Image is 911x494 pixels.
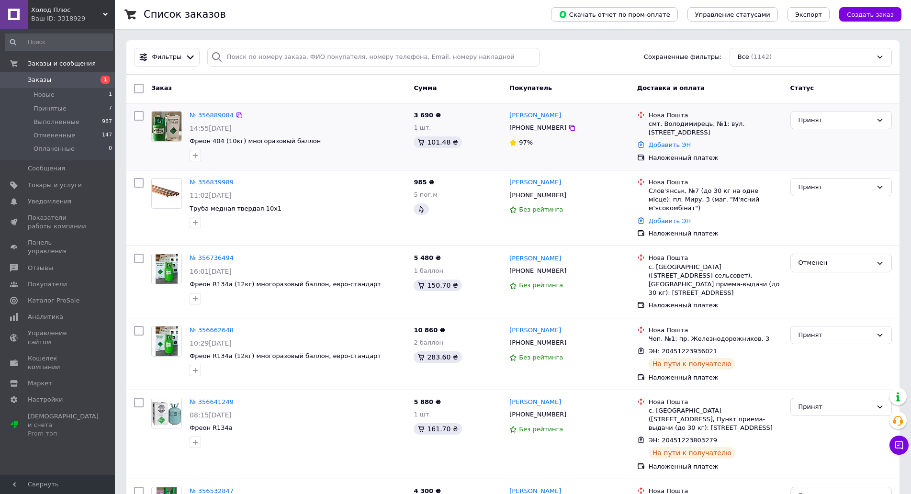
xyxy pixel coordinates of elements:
span: Оплаченные [34,145,75,153]
div: [PHONE_NUMBER] [507,408,568,421]
a: Фото товару [151,178,182,209]
div: Наложенный платеж [649,301,783,310]
a: № 356662648 [190,326,234,334]
a: № 356736494 [190,254,234,261]
div: 150.70 ₴ [414,280,461,291]
div: Принят [799,330,872,340]
div: [PHONE_NUMBER] [507,189,568,202]
button: Скачать отчет по пром-оплате [551,7,678,22]
span: Фреон R134a (12кг) многоразовый баллон, евро-стандарт [190,281,381,288]
span: Без рейтинга [519,426,563,433]
span: 1 [109,90,112,99]
div: Нова Пошта [649,398,783,406]
div: Prom топ [28,429,99,438]
span: Доставка и оплата [637,84,705,91]
a: Создать заказ [830,11,901,18]
span: 3 690 ₴ [414,112,440,119]
span: Панель управления [28,238,89,256]
button: Чат с покупателем [889,436,909,455]
span: Управление сайтом [28,329,89,346]
span: Управление статусами [695,11,770,18]
span: 11:02[DATE] [190,191,232,199]
span: Покупатель [509,84,552,91]
div: смт. Володимирець, №1: вул. [STREET_ADDRESS] [649,120,783,137]
span: 1 [101,76,110,84]
span: (1142) [751,53,772,60]
button: Управление статусами [687,7,778,22]
div: 283.60 ₴ [414,351,461,363]
div: 101.48 ₴ [414,136,461,148]
span: 5 880 ₴ [414,398,440,405]
div: Наложенный платеж [649,154,783,162]
span: 10 860 ₴ [414,326,445,334]
span: Заказы и сообщения [28,59,96,68]
span: 14:55[DATE] [190,124,232,132]
span: Сохраненные фильтры: [644,53,722,62]
div: Принят [799,115,872,125]
span: Без рейтинга [519,354,563,361]
div: Нова Пошта [649,326,783,335]
div: Отменен [799,258,872,268]
span: Покупатели [28,280,67,289]
div: Принят [799,402,872,412]
span: Сообщения [28,164,65,173]
a: Фото товару [151,326,182,357]
span: Заказ [151,84,172,91]
span: Создать заказ [847,11,894,18]
span: Маркет [28,379,52,388]
img: Фото товару [152,183,181,203]
span: Уведомления [28,197,71,206]
div: На пути к получателю [649,447,735,459]
div: Слов'янськ, №7 (до 30 кг на одне місце): пл. Миру, 3 (маг. "М'ясний м'ясокомбінат") [649,187,783,213]
div: Наложенный платеж [649,373,783,382]
a: № 356889084 [190,112,234,119]
span: Сумма [414,84,437,91]
span: 7 [109,104,112,113]
button: Экспорт [787,7,830,22]
a: Фреон R134a (12кг) многоразовый баллон, евро-стандарт [190,352,381,359]
span: Фильтры [152,53,182,62]
input: Поиск по номеру заказа, ФИО покупателя, номеру телефона, Email, номеру накладной [207,48,540,67]
a: [PERSON_NAME] [509,178,561,187]
span: 1 шт. [414,411,431,418]
a: [PERSON_NAME] [509,111,561,120]
span: Новые [34,90,55,99]
div: [PHONE_NUMBER] [507,122,568,134]
a: Добавить ЭН [649,217,691,225]
input: Поиск [5,34,113,51]
div: Нова Пошта [649,254,783,262]
span: Товары и услуги [28,181,82,190]
span: Настройки [28,395,63,404]
span: Холод Плюс [31,6,103,14]
a: Фреон R134a [190,424,233,431]
div: Принят [799,182,872,192]
a: Фото товару [151,398,182,428]
span: 0 [109,145,112,153]
span: 1 баллон [414,267,443,274]
button: Создать заказ [839,7,901,22]
div: [PHONE_NUMBER] [507,337,568,349]
span: 08:15[DATE] [190,411,232,419]
a: Фреон 404 (10кг) многоразовый баллон [190,137,321,145]
span: 10:29[DATE] [190,339,232,347]
a: [PERSON_NAME] [509,326,561,335]
span: Заказы [28,76,51,84]
a: № 356839989 [190,179,234,186]
span: [DEMOGRAPHIC_DATA] и счета [28,412,99,438]
span: Принятые [34,104,67,113]
span: 2 баллон [414,339,443,346]
a: Труба медная твердая 10х1 [190,205,281,212]
div: На пути к получателю [649,358,735,370]
a: [PERSON_NAME] [509,254,561,263]
div: Чоп, №1: пр. Железнодорожников, 3 [649,335,783,343]
div: Ваш ID: 3318929 [31,14,115,23]
span: 5 пог.м [414,191,438,198]
a: Фото товару [151,111,182,142]
img: Фото товару [156,326,178,356]
span: 985 ₴ [414,179,434,186]
span: 97% [519,139,533,146]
